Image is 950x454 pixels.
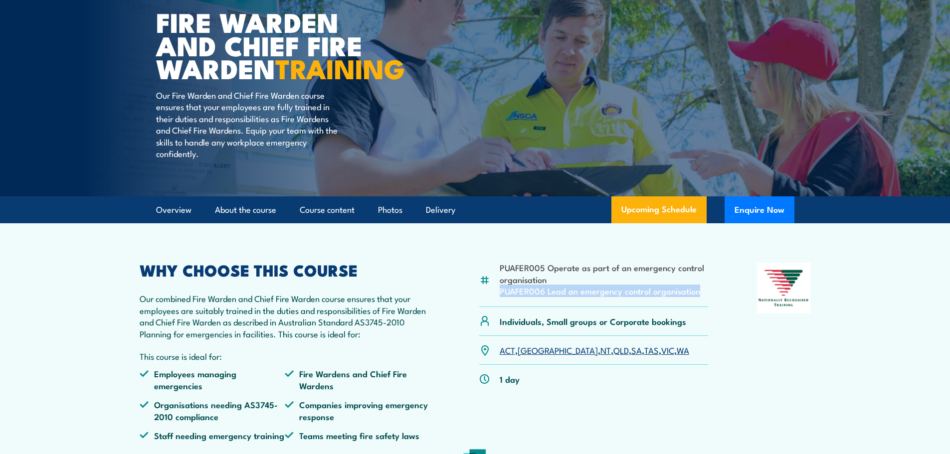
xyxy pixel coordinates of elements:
p: Our combined Fire Warden and Chief Fire Warden course ensures that your employees are suitably tr... [140,293,431,339]
li: Companies improving emergency response [285,399,430,422]
a: NT [600,344,611,356]
li: PUAFER006 Lead an emergency control organisation [500,285,709,297]
img: Nationally Recognised Training logo. [757,263,811,313]
p: 1 day [500,373,520,385]
a: WA [677,344,689,356]
li: PUAFER005 Operate as part of an emergency control organisation [500,262,709,285]
a: TAS [644,344,659,356]
p: Individuals, Small groups or Corporate bookings [500,315,686,327]
a: SA [631,344,642,356]
h1: Fire Warden and Chief Fire Warden [156,10,402,80]
a: Overview [156,197,191,223]
a: QLD [613,344,629,356]
p: , , , , , , , [500,344,689,356]
a: [GEOGRAPHIC_DATA] [518,344,598,356]
li: Employees managing emergencies [140,368,285,391]
button: Enquire Now [725,196,794,223]
li: Teams meeting fire safety laws [285,430,430,441]
li: Fire Wardens and Chief Fire Wardens [285,368,430,391]
li: Organisations needing AS3745-2010 compliance [140,399,285,422]
a: About the course [215,197,276,223]
a: Delivery [426,197,455,223]
p: Our Fire Warden and Chief Fire Warden course ensures that your employees are fully trained in the... [156,89,338,159]
a: Course content [300,197,355,223]
a: VIC [661,344,674,356]
p: This course is ideal for: [140,350,431,362]
a: Photos [378,197,402,223]
strong: TRAINING [275,47,405,88]
a: Upcoming Schedule [611,196,707,223]
li: Staff needing emergency training [140,430,285,441]
a: ACT [500,344,515,356]
h2: WHY CHOOSE THIS COURSE [140,263,431,277]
